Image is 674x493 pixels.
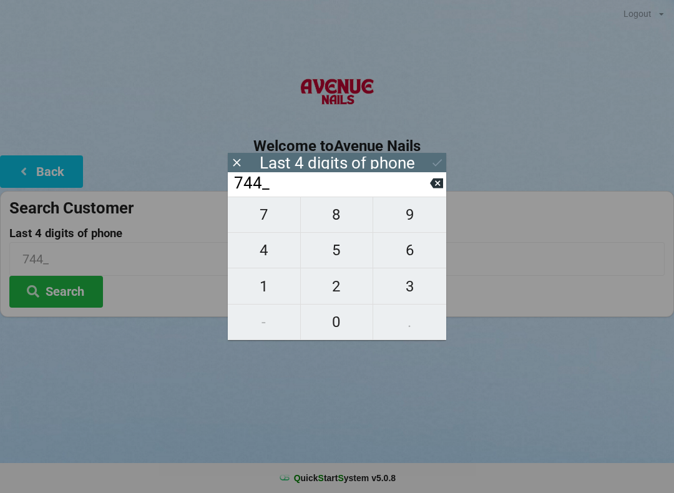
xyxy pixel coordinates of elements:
[301,309,373,335] span: 0
[373,273,446,300] span: 3
[301,202,373,228] span: 8
[228,273,300,300] span: 1
[301,268,374,304] button: 2
[228,202,300,228] span: 7
[373,237,446,263] span: 6
[228,237,300,263] span: 4
[228,233,301,268] button: 4
[301,305,374,340] button: 0
[301,197,374,233] button: 8
[260,157,415,169] div: Last 4 digits of phone
[373,268,446,304] button: 3
[228,268,301,304] button: 1
[373,233,446,268] button: 6
[301,273,373,300] span: 2
[373,197,446,233] button: 9
[301,237,373,263] span: 5
[228,197,301,233] button: 7
[373,202,446,228] span: 9
[301,233,374,268] button: 5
